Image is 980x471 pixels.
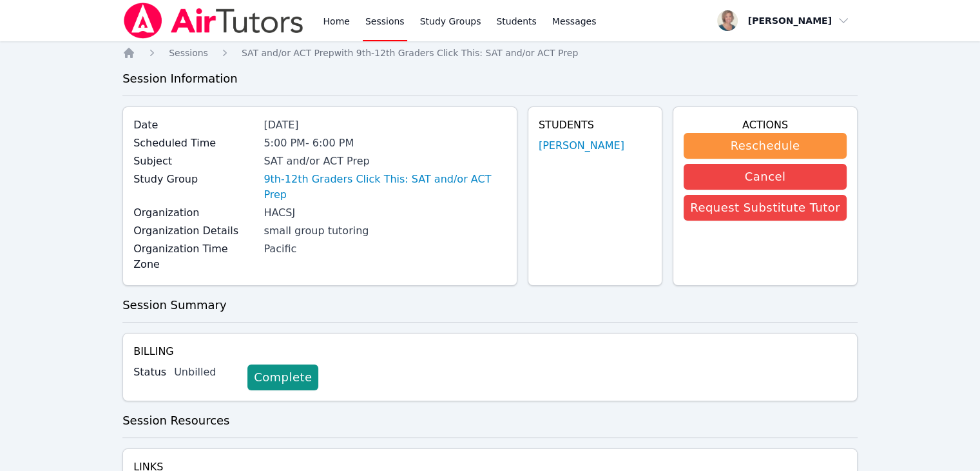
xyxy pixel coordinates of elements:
label: Organization Details [133,223,256,239]
a: SAT and/or ACT Prepwith 9th-12th Graders Click This: SAT and/or ACT Prep [242,46,578,59]
label: Status [133,365,166,380]
h3: Session Resources [122,412,858,430]
label: Organization Time Zone [133,241,256,272]
label: Scheduled Time [133,135,256,151]
a: Complete [247,365,318,390]
button: Cancel [684,164,847,190]
a: Sessions [169,46,208,59]
img: Air Tutors [122,3,305,39]
span: SAT and/or ACT Prep with 9th-12th Graders Click This: SAT and/or ACT Prep [242,48,578,58]
div: Unbilled [174,365,237,380]
label: Organization [133,205,256,221]
button: Reschedule [684,133,847,159]
button: Request Substitute Tutor [684,195,847,221]
div: HACSJ [264,205,506,221]
h3: Session Summary [122,296,858,314]
div: 5:00 PM - 6:00 PM [264,135,506,151]
div: Pacific [264,241,506,257]
h3: Session Information [122,70,858,88]
div: [DATE] [264,117,506,133]
h4: Billing [133,344,847,359]
span: Sessions [169,48,208,58]
span: Messages [552,15,597,28]
div: SAT and/or ACT Prep [264,154,506,169]
h4: Students [539,117,651,133]
label: Study Group [133,172,256,187]
label: Date [133,117,256,133]
label: Subject [133,154,256,169]
nav: Breadcrumb [122,46,858,59]
a: [PERSON_NAME] [539,138,624,154]
h4: Actions [684,117,847,133]
a: 9th-12th Graders Click This: SAT and/or ACT Prep [264,172,506,203]
div: small group tutoring [264,223,506,239]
